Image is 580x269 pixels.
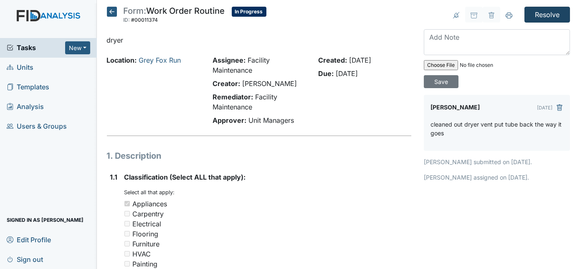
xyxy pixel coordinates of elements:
p: cleaned out dryer vent put tube back the way it goes [431,120,563,137]
h1: 1. Description [107,150,412,162]
div: Flooring [133,229,159,239]
span: Units [7,61,33,74]
label: [PERSON_NAME] [431,102,480,113]
span: ID: [124,17,130,23]
span: Sign out [7,253,43,266]
input: HVAC [124,251,130,256]
label: 1.1 [110,172,118,182]
span: Unit Managers [248,116,294,124]
div: Work Order Routine [124,7,225,25]
span: [DATE] [349,56,371,64]
small: Select all that apply: [124,189,175,195]
input: Painting [124,261,130,266]
span: Classification (Select ALL that apply): [124,173,246,181]
span: #00011374 [132,17,158,23]
span: Form: [124,6,147,16]
span: Analysis [7,100,44,113]
span: Signed in as [PERSON_NAME] [7,213,84,226]
span: [PERSON_NAME] [242,79,297,88]
strong: Due: [318,69,334,78]
strong: Assignee: [213,56,246,64]
input: Resolve [524,7,570,23]
span: [DATE] [336,69,358,78]
input: Electrical [124,221,130,226]
div: Appliances [133,199,167,209]
div: Electrical [133,219,162,229]
p: [PERSON_NAME] assigned on [DATE]. [424,173,570,182]
a: Tasks [7,43,65,53]
small: [DATE] [537,105,552,111]
p: dryer [107,35,412,45]
span: Users & Groups [7,120,67,133]
input: Save [424,75,458,88]
input: Furniture [124,241,130,246]
strong: Creator: [213,79,240,88]
input: Carpentry [124,211,130,216]
input: Appliances [124,201,130,206]
div: Painting [133,259,158,269]
p: [PERSON_NAME] submitted on [DATE]. [424,157,570,166]
div: HVAC [133,249,151,259]
strong: Approver: [213,116,246,124]
button: New [65,41,90,54]
input: Flooring [124,231,130,236]
div: Carpentry [133,209,164,219]
div: Furniture [133,239,160,249]
strong: Location: [107,56,137,64]
span: In Progress [232,7,266,17]
span: Templates [7,81,49,94]
span: Edit Profile [7,233,51,246]
strong: Created: [318,56,347,64]
a: Grey Fox Run [139,56,181,64]
strong: Remediator: [213,93,253,101]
